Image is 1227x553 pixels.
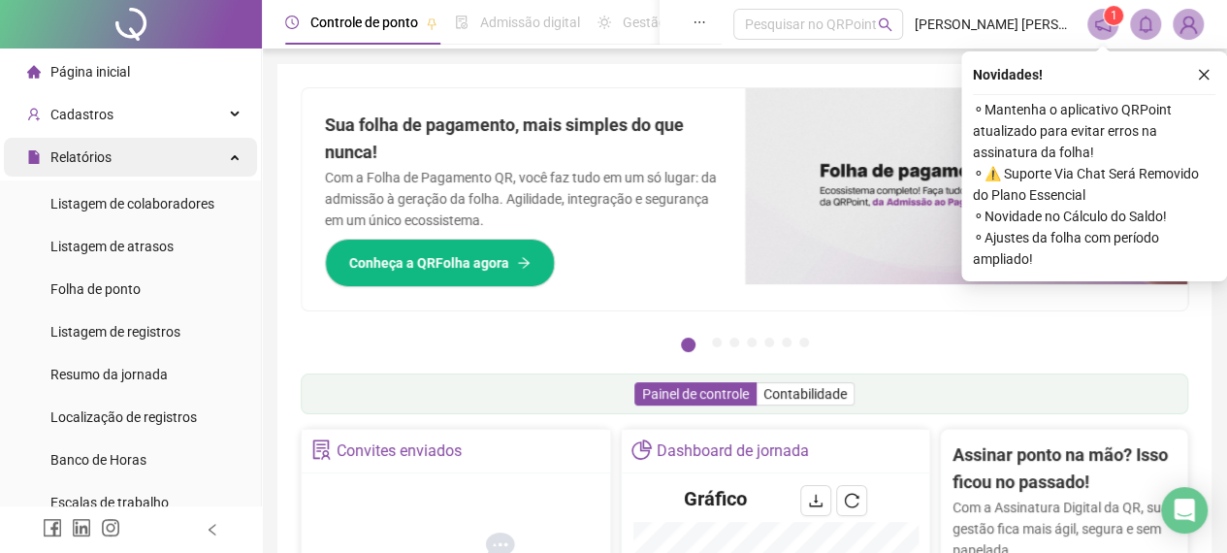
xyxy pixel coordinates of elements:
span: file [27,150,41,164]
span: notification [1094,16,1112,33]
sup: 1 [1104,6,1123,25]
span: Novidades ! [973,64,1043,85]
button: Conheça a QRFolha agora [325,239,555,287]
span: Conheça a QRFolha agora [349,252,509,274]
span: 1 [1111,9,1117,22]
span: search [878,17,892,32]
div: Open Intercom Messenger [1161,487,1208,534]
span: ⚬ Ajustes da folha com período ampliado! [973,227,1215,270]
span: ⚬ Novidade no Cálculo do Saldo! [973,206,1215,227]
span: Gestão de férias [623,15,721,30]
span: reload [844,493,859,508]
h2: Assinar ponto na mão? Isso ficou no passado! [953,441,1176,497]
span: ⚬ ⚠️ Suporte Via Chat Será Removido do Plano Essencial [973,163,1215,206]
span: Localização de registros [50,409,197,425]
img: 20253 [1174,10,1203,39]
span: Contabilidade [763,386,847,402]
button: 2 [712,338,722,347]
div: Dashboard de jornada [657,435,809,468]
span: Listagem de registros [50,324,180,340]
button: 1 [681,338,695,352]
span: Admissão digital [480,15,580,30]
span: Relatórios [50,149,112,165]
h2: Sua folha de pagamento, mais simples do que nunca! [325,112,722,167]
span: Controle de ponto [310,15,418,30]
span: [PERSON_NAME] [PERSON_NAME] [PERSON_NAME] ME [915,14,1076,35]
button: 4 [747,338,757,347]
button: 3 [729,338,739,347]
span: left [206,523,219,537]
span: solution [311,439,332,460]
div: Convites enviados [337,435,462,468]
h4: Gráfico [684,485,747,512]
span: arrow-right [517,256,531,270]
span: Escalas de trabalho [50,495,169,510]
span: Listagem de atrasos [50,239,174,254]
span: file-done [455,16,468,29]
button: 5 [764,338,774,347]
span: Página inicial [50,64,130,80]
span: ⚬ Mantenha o aplicativo QRPoint atualizado para evitar erros na assinatura da folha! [973,99,1215,163]
span: close [1197,68,1211,81]
span: ellipsis [693,16,706,29]
span: linkedin [72,518,91,537]
span: user-add [27,108,41,121]
span: pie-chart [631,439,652,460]
span: Listagem de colaboradores [50,196,214,211]
button: 6 [782,338,791,347]
span: clock-circle [285,16,299,29]
span: instagram [101,518,120,537]
span: sun [597,16,611,29]
p: Com a Folha de Pagamento QR, você faz tudo em um só lugar: da admissão à geração da folha. Agilid... [325,167,722,231]
img: banner%2F8d14a306-6205-4263-8e5b-06e9a85ad873.png [745,88,1188,284]
span: Painel de controle [642,386,749,402]
span: bell [1137,16,1154,33]
span: pushpin [426,17,437,29]
span: Resumo da jornada [50,367,168,382]
button: 7 [799,338,809,347]
span: Cadastros [50,107,113,122]
span: facebook [43,518,62,537]
span: Folha de ponto [50,281,141,297]
span: home [27,65,41,79]
span: Banco de Horas [50,452,146,468]
span: download [808,493,823,508]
